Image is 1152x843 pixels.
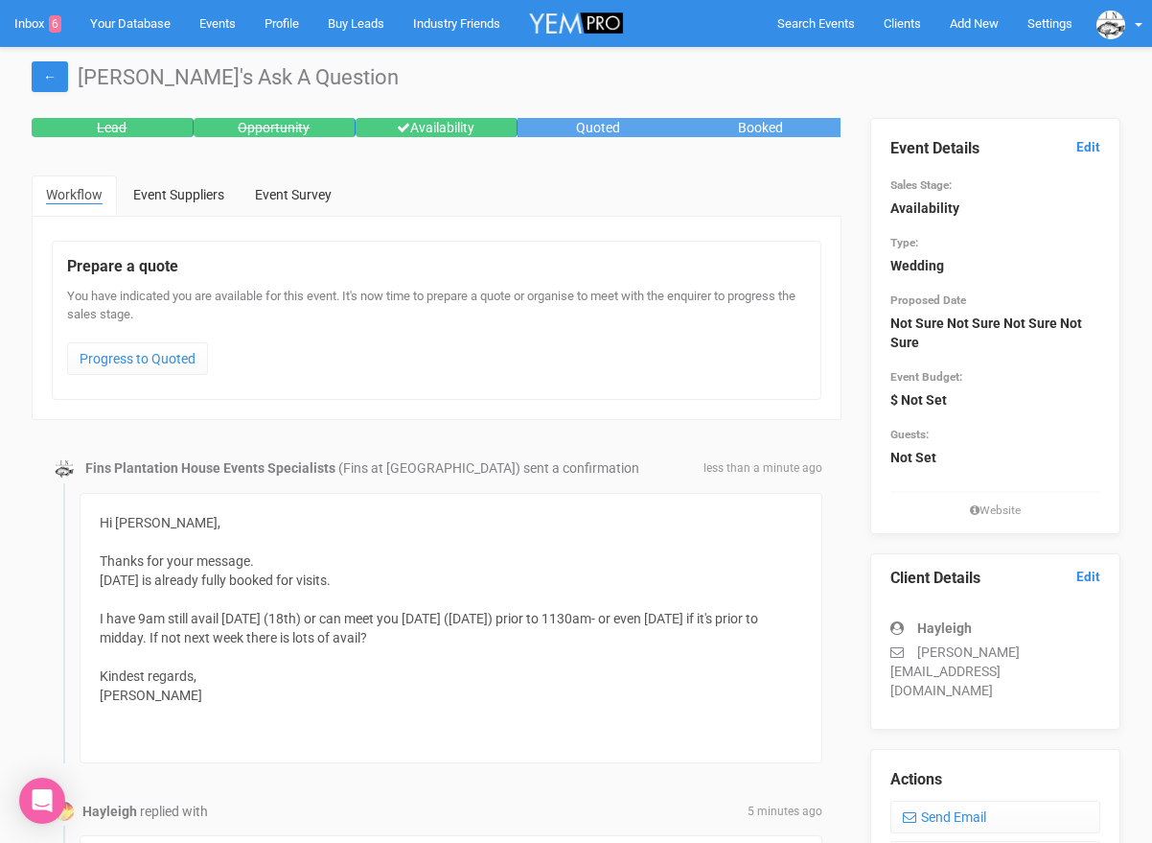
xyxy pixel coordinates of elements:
[32,176,117,216] a: Workflow
[950,16,999,31] span: Add New
[67,256,806,278] legend: Prepare a quote
[119,176,239,214] a: Event Suppliers
[890,178,952,192] small: Sales Stage:
[884,16,921,31] span: Clients
[890,769,1101,791] legend: Actions
[49,15,61,33] span: 6
[748,804,822,820] span: 5 minutes ago
[890,200,959,216] strong: Availability
[241,176,346,214] a: Event Survey
[518,118,680,137] div: Quoted
[1076,568,1100,586] a: Edit
[890,643,1101,700] p: [PERSON_NAME][EMAIL_ADDRESS][DOMAIN_NAME]
[67,342,208,375] a: Progress to Quoted
[19,778,65,824] div: Open Intercom Messenger
[1076,138,1100,156] a: Edit
[890,138,1101,160] legend: Event Details
[890,258,944,273] strong: Wedding
[890,568,1101,590] legend: Client Details
[82,804,137,819] strong: Hayleigh
[32,61,68,92] a: ←
[100,513,802,743] div: Hi [PERSON_NAME], Thanks for your message. [DATE] is already fully booked for visits. I have 9am ...
[703,460,822,477] span: less than a minute ago
[32,118,194,137] div: Lead
[194,118,356,137] div: Opportunity
[356,118,518,137] div: Availability
[67,288,806,385] div: You have indicated you are available for this event. It's now time to prepare a quote or organise...
[890,450,936,465] strong: Not Set
[917,621,972,636] strong: Hayleigh
[890,392,947,408] strong: $ Not Set
[85,460,335,476] strong: Fins Plantation House Events Specialists
[890,316,1082,350] strong: Not Sure Not Sure Not Sure Not Sure
[890,236,918,249] small: Type:
[1096,11,1125,39] img: data
[890,503,1101,519] small: Website
[338,460,639,476] span: (Fins at [GEOGRAPHIC_DATA]) sent a confirmation
[777,16,855,31] span: Search Events
[890,801,1101,833] a: Send Email
[140,804,208,819] span: replied with
[890,370,962,384] small: Event Budget:
[55,459,74,479] img: data
[890,428,929,441] small: Guests:
[680,118,841,137] div: Booked
[890,293,966,307] small: Proposed Date
[32,66,1120,89] h1: [PERSON_NAME]'s Ask A Question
